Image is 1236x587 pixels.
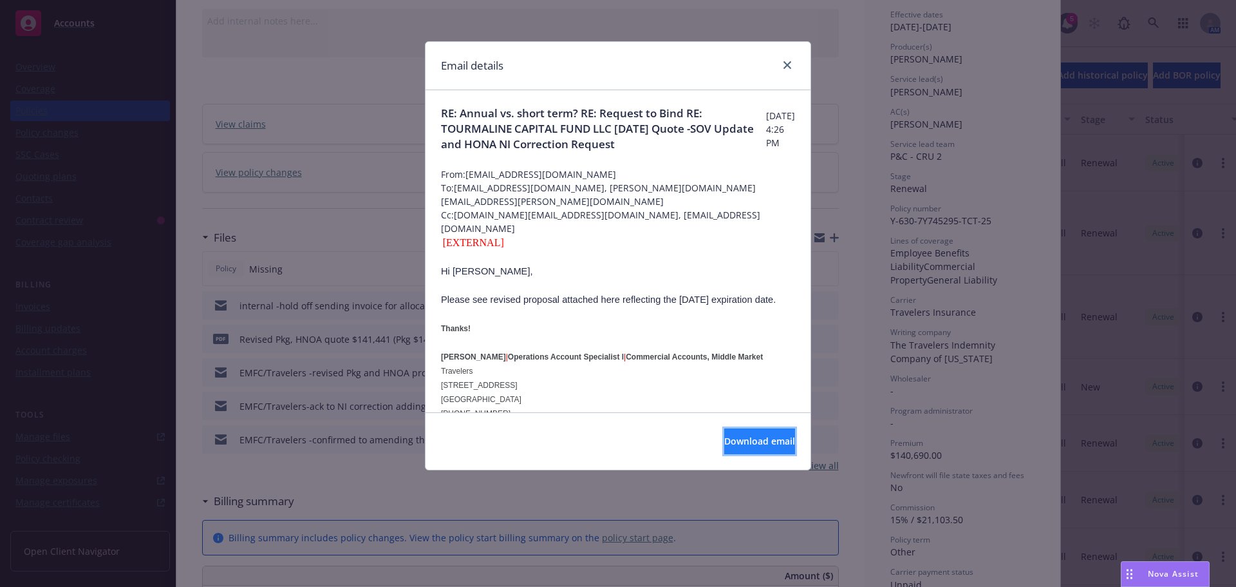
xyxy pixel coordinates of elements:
[441,409,510,418] span: [PHONE_NUMBER]
[624,352,626,361] span: |
[724,435,795,447] span: Download email
[441,367,473,376] span: Travelers
[441,381,518,390] span: [STREET_ADDRESS]
[441,395,521,404] span: [GEOGRAPHIC_DATA]
[1121,562,1138,586] div: Drag to move
[441,352,506,361] span: [PERSON_NAME]
[506,352,508,361] span: |
[626,352,763,361] span: Commercial Accounts, Middle Market
[1121,561,1210,587] button: Nova Assist
[441,264,795,278] p: Hi [PERSON_NAME],
[724,428,795,454] button: Download email
[441,293,795,307] p: Please see revised proposal attached here reflecting the [DATE] expiration date.
[508,352,624,361] span: Operations Account Specialist I
[1148,568,1199,579] span: Nova Assist
[441,324,471,333] span: Thanks!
